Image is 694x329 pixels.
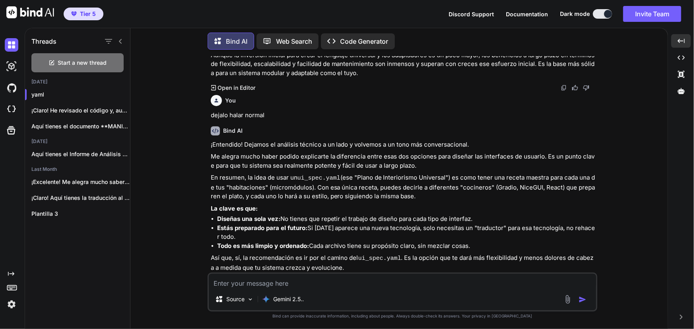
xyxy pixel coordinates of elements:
[6,6,54,18] img: Bind AI
[80,10,96,18] span: Tier 5
[225,97,236,105] h6: You
[572,85,578,91] img: like
[211,111,596,120] p: dejalo halar normal
[211,140,596,149] p: ¡Entendido! Dejamos el análisis técnico a un lado y volvemos a un tono más conversacional.
[31,37,56,46] h1: Threads
[506,11,548,17] span: Documentation
[583,85,589,91] img: dislike
[5,103,18,116] img: cloudideIcon
[71,12,77,16] img: premium
[31,106,130,114] p: ¡Claro! He revisado el código y, aunque...
[226,295,245,303] p: Source
[297,175,340,182] code: ui_spec.yaml
[211,205,258,212] strong: La clave es que:
[25,79,130,85] h2: [DATE]
[5,81,18,95] img: githubDark
[31,91,130,99] p: yaml
[211,173,596,201] p: En resumen, la idea de usar un (ese "Plano de Interiorismo Universal") es como tener una receta m...
[449,10,494,18] button: Discord Support
[218,84,255,92] p: Open in Editor
[25,166,130,172] h2: Last Month
[226,37,247,46] p: Bind AI
[623,6,681,22] button: Invite Team
[25,138,130,145] h2: [DATE]
[217,224,307,232] strong: Estás preparado para el futuro:
[31,150,130,158] p: Aquí tienes el Informe de Análisis Arquitectónico...
[449,11,494,17] span: Discord Support
[223,127,243,135] h6: Bind AI
[506,10,548,18] button: Documentation
[31,194,130,202] p: ¡Claro! Aquí tienes la traducción al inglés...
[31,122,130,130] p: Aquí tienes el documento **MANIFIESTO YAML v2.0**...
[211,254,596,272] p: Así que, sí, la recomendación es ir por el camino del . Es la opción que te dará más flexibilidad...
[358,255,401,262] code: ui_spec.yaml
[31,178,130,186] p: ¡Excelente! Me alegra mucho saber que ya...
[247,296,254,303] img: Pick Models
[217,224,596,242] li: Si [DATE] aparece una nueva tecnología, solo necesitas un "traductor" para esa tecnología, no reh...
[273,295,304,303] p: Gemini 2.5..
[31,210,130,218] p: Plantilla 3
[217,242,309,250] strong: Todo es más limpio y ordenado:
[563,295,572,304] img: attachment
[217,215,596,224] li: No tienes que repetir el trabajo de diseño para cada tipo de interfaz.
[5,38,18,52] img: darkChat
[5,298,18,311] img: settings
[560,10,590,18] span: Dark mode
[217,242,596,251] li: Cada archivo tiene su propósito claro, sin mezclar cosas.
[211,51,596,78] p: Aunque la inversión inicial para crear el lenguaje universal y los adaptadores es un poco mayor, ...
[208,313,597,319] p: Bind can provide inaccurate information, including about people. Always double-check its answers....
[58,59,107,67] span: Start a new thread
[5,60,18,73] img: darkAi-studio
[561,85,567,91] img: copy
[211,152,596,170] p: Me alegra mucho haber podido explicarte la diferencia entre esas dos opciones para diseñar las in...
[579,296,587,304] img: icon
[64,8,103,20] button: premiumTier 5
[340,37,389,46] p: Code Generator
[262,295,270,303] img: Gemini 2.5 flash
[276,37,312,46] p: Web Search
[217,215,280,223] strong: Diseñas una sola vez:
